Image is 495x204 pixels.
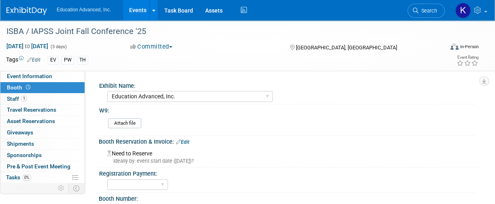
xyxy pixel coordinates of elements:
[7,84,32,91] span: Booth
[7,118,55,124] span: Asset Reservations
[0,71,85,82] a: Event Information
[54,183,68,193] td: Personalize Event Tab Strip
[457,55,478,59] div: Event Rating
[68,183,85,193] td: Toggle Event Tabs
[62,56,74,64] div: PW
[0,161,85,172] a: Pre & Post Event Meeting
[0,172,85,183] a: Tasks0%
[0,82,85,93] a: Booth
[0,93,85,104] a: Staff1
[7,129,33,136] span: Giveaways
[24,84,32,90] span: Booth not reserved yet
[23,43,31,49] span: to
[419,8,437,14] span: Search
[455,3,471,18] img: Kim Tunnell
[107,157,473,165] div: Ideally by: event start date ([DATE])?
[27,57,40,63] a: Edit
[21,96,27,102] span: 1
[7,140,34,147] span: Shipments
[7,96,27,102] span: Staff
[6,42,49,50] span: [DATE] [DATE]
[48,56,59,64] div: EV
[99,136,479,146] div: Booth Reservation & Invoice:
[99,193,479,203] div: Booth Number:
[77,56,88,64] div: TH
[7,73,52,79] span: Event Information
[0,116,85,127] a: Asset Reservations
[6,174,31,181] span: Tasks
[57,7,111,13] span: Education Advanced, Inc.
[22,174,31,181] span: 0%
[99,104,475,115] div: W9:
[0,138,85,149] a: Shipments
[6,55,40,65] td: Tags
[410,42,479,54] div: Event Format
[296,45,397,51] span: [GEOGRAPHIC_DATA], [GEOGRAPHIC_DATA]
[0,104,85,115] a: Travel Reservations
[7,163,70,170] span: Pre & Post Event Meeting
[450,43,459,50] img: Format-Inperson.png
[460,44,479,50] div: In-Person
[0,127,85,138] a: Giveaways
[176,139,189,145] a: Edit
[7,106,56,113] span: Travel Reservations
[0,150,85,161] a: Sponsorships
[127,42,176,51] button: Committed
[4,24,438,39] div: ISBA / IAPSS Joint Fall Conference '25
[408,4,445,18] a: Search
[99,80,475,90] div: Exhibit Name:
[99,168,475,178] div: Registration Payment:
[105,147,473,165] div: Need to Reserve
[6,7,47,15] img: ExhibitDay
[7,152,42,158] span: Sponsorships
[50,44,67,49] span: (3 days)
